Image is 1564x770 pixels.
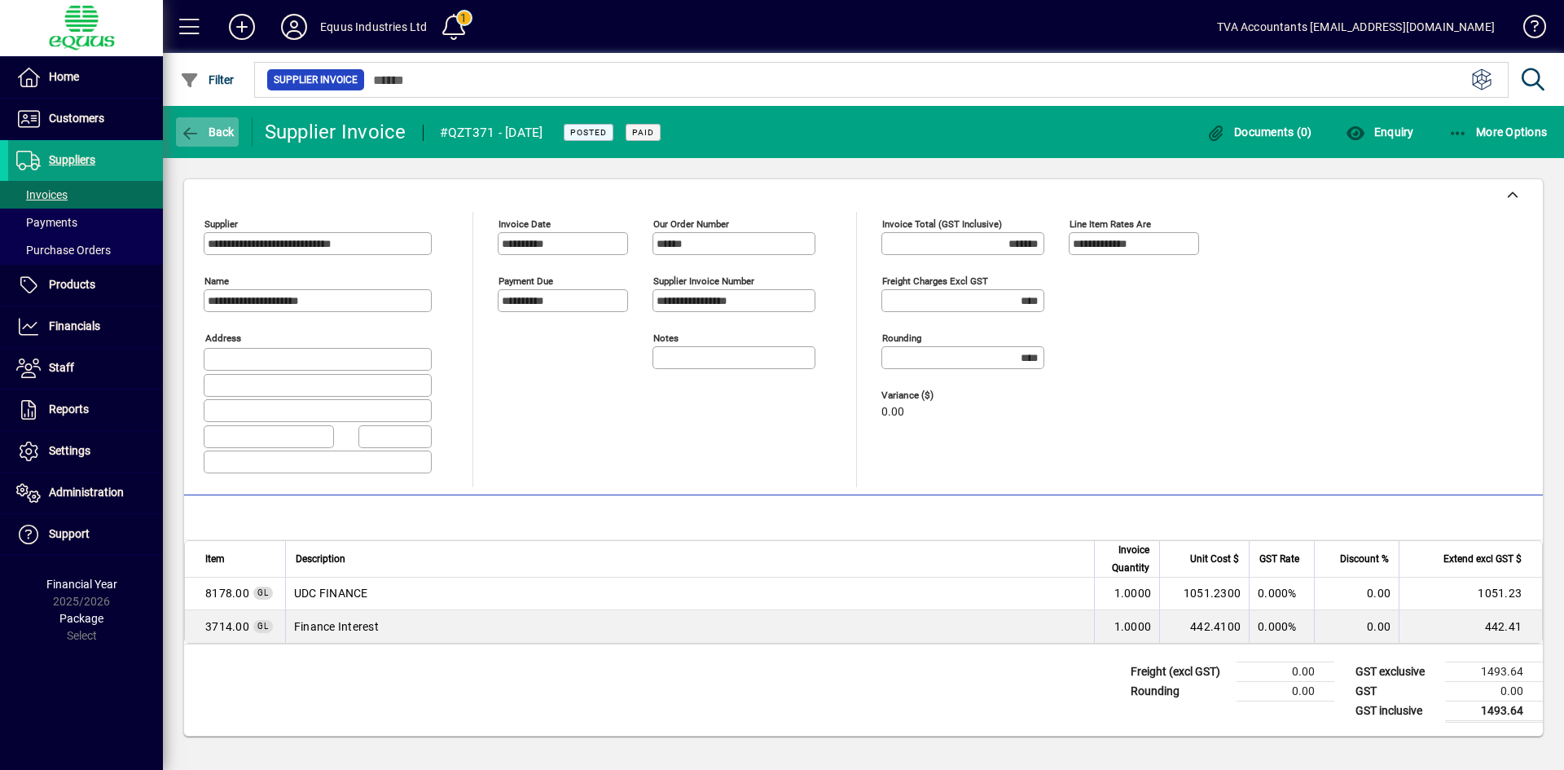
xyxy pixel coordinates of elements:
a: Settings [8,431,163,472]
span: Description [296,550,345,568]
span: Customers [49,112,104,125]
span: GL [257,588,269,597]
button: Enquiry [1342,117,1417,147]
span: Staff [49,361,74,374]
td: 0.00 [1237,681,1334,701]
button: Filter [176,65,239,95]
span: Financials [49,319,100,332]
td: Freight (excl GST) [1122,662,1237,681]
div: #QZT371 - [DATE] [440,120,543,146]
span: GL [257,622,269,631]
td: Rounding [1122,681,1237,701]
span: Filter [180,73,235,86]
span: More Options [1448,125,1548,139]
app-page-header-button: Back [163,117,253,147]
span: Finance Interest [205,618,249,635]
a: Products [8,265,163,306]
span: Enquiry [1346,125,1413,139]
span: Paid [632,127,654,138]
button: Profile [268,12,320,42]
td: 442.4100 [1159,610,1249,643]
button: Back [176,117,239,147]
td: GST exclusive [1347,662,1445,681]
span: Support [49,527,90,540]
a: Payments [8,209,163,236]
div: Supplier Invoice [265,119,406,145]
a: Purchase Orders [8,236,163,264]
span: Administration [49,486,124,499]
td: 1493.64 [1445,701,1543,721]
a: Reports [8,389,163,430]
div: Equus Industries Ltd [320,14,428,40]
td: 1493.64 [1445,662,1543,681]
span: Discount % [1340,550,1389,568]
td: 1.0000 [1094,610,1159,643]
span: Suppliers [49,153,95,166]
button: Documents (0) [1202,117,1316,147]
span: Reports [49,403,89,416]
a: Administration [8,473,163,513]
td: 0.00 [1237,662,1334,681]
span: Variance ($) [881,390,979,401]
a: Staff [8,348,163,389]
button: Add [216,12,268,42]
span: GST Rate [1259,550,1299,568]
td: 0.000% [1249,610,1314,643]
span: Package [59,612,103,625]
mat-label: Payment due [499,275,553,287]
td: Finance Interest [285,610,1094,643]
a: Invoices [8,181,163,209]
span: Supplier Invoice [274,72,358,88]
mat-label: Freight charges excl GST [882,275,988,287]
td: UDC FINANCE [285,578,1094,610]
span: Documents (0) [1206,125,1312,139]
td: 0.00 [1314,578,1399,610]
td: 1.0000 [1094,578,1159,610]
mat-label: Supplier invoice number [653,275,754,287]
span: Back [180,125,235,139]
a: Financials [8,306,163,347]
span: UDC FINANCE [205,585,249,601]
button: More Options [1444,117,1552,147]
a: Knowledge Base [1511,3,1544,56]
td: 0.00 [1314,610,1399,643]
span: Unit Cost $ [1190,550,1239,568]
mat-label: Notes [653,332,679,344]
span: Invoices [16,188,68,201]
td: 442.41 [1399,610,1542,643]
td: GST [1347,681,1445,701]
td: 1051.2300 [1159,578,1249,610]
span: Posted [570,127,607,138]
span: 0.00 [881,406,904,419]
mat-label: Line item rates are [1070,218,1151,230]
td: 1051.23 [1399,578,1542,610]
a: Customers [8,99,163,139]
mat-label: Supplier [204,218,238,230]
a: Support [8,514,163,555]
a: Home [8,57,163,98]
span: Purchase Orders [16,244,111,257]
mat-label: Invoice Total (GST inclusive) [882,218,1002,230]
span: Extend excl GST $ [1443,550,1522,568]
span: Products [49,278,95,291]
mat-label: Name [204,275,229,287]
span: Invoice Quantity [1105,541,1149,577]
mat-label: Our order number [653,218,729,230]
td: 0.00 [1445,681,1543,701]
td: GST inclusive [1347,701,1445,721]
span: Financial Year [46,578,117,591]
mat-label: Rounding [882,332,921,344]
mat-label: Invoice date [499,218,551,230]
td: 0.000% [1249,578,1314,610]
span: Settings [49,444,90,457]
div: TVA Accountants [EMAIL_ADDRESS][DOMAIN_NAME] [1217,14,1495,40]
span: Item [205,550,225,568]
span: Payments [16,216,77,229]
span: Home [49,70,79,83]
